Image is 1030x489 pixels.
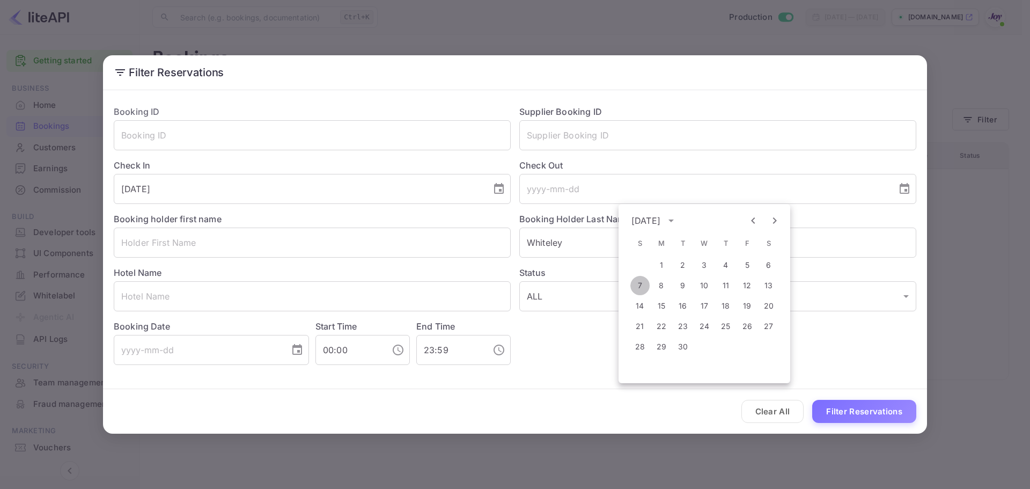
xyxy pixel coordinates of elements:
[114,214,222,224] label: Booking holder first name
[673,317,693,336] button: 23
[630,233,650,254] span: Sunday
[114,281,511,311] input: Hotel Name
[652,296,671,316] button: 15
[673,256,693,275] button: 2
[488,178,510,200] button: Choose date, selected date is Sep 5, 2025
[519,120,916,150] input: Supplier Booking ID
[519,228,916,258] input: Holder Last Name
[673,296,693,316] button: 16
[812,400,916,423] button: Filter Reservations
[652,317,671,336] button: 22
[673,337,693,356] button: 30
[766,211,784,230] button: Next month
[387,339,409,361] button: Choose time, selected time is 12:00 AM
[114,159,511,172] label: Check In
[738,276,757,295] button: 12
[738,256,757,275] button: 5
[652,337,671,356] button: 29
[519,214,630,224] label: Booking Holder Last Name
[631,214,660,227] div: [DATE]
[519,159,916,172] label: Check Out
[716,317,735,336] button: 25
[738,317,757,336] button: 26
[759,256,778,275] button: 6
[114,120,511,150] input: Booking ID
[519,266,916,279] label: Status
[114,106,160,117] label: Booking ID
[716,233,735,254] span: Thursday
[488,339,510,361] button: Choose time, selected time is 11:59 PM
[652,256,671,275] button: 1
[652,276,671,295] button: 8
[716,256,735,275] button: 4
[630,276,650,295] button: 7
[759,276,778,295] button: 13
[114,228,511,258] input: Holder First Name
[103,55,927,90] h2: Filter Reservations
[630,337,650,356] button: 28
[695,296,714,316] button: 17
[759,317,778,336] button: 27
[114,174,484,204] input: yyyy-mm-dd
[114,267,162,278] label: Hotel Name
[652,233,671,254] span: Monday
[315,321,357,332] label: Start Time
[759,296,778,316] button: 20
[416,335,484,365] input: hh:mm
[744,211,762,230] button: Previous month
[673,233,693,254] span: Tuesday
[695,233,714,254] span: Wednesday
[114,335,282,365] input: yyyy-mm-dd
[695,256,714,275] button: 3
[695,317,714,336] button: 24
[673,276,693,295] button: 9
[738,296,757,316] button: 19
[286,339,308,361] button: Choose date
[664,213,679,228] button: calendar view is open, switch to year view
[894,178,915,200] button: Choose date
[630,317,650,336] button: 21
[695,276,714,295] button: 10
[416,321,455,332] label: End Time
[716,296,735,316] button: 18
[741,400,804,423] button: Clear All
[315,335,383,365] input: hh:mm
[519,106,602,117] label: Supplier Booking ID
[519,281,916,311] div: ALL
[114,320,309,333] label: Booking Date
[759,233,778,254] span: Saturday
[738,233,757,254] span: Friday
[716,276,735,295] button: 11
[519,174,889,204] input: yyyy-mm-dd
[630,296,650,316] button: 14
